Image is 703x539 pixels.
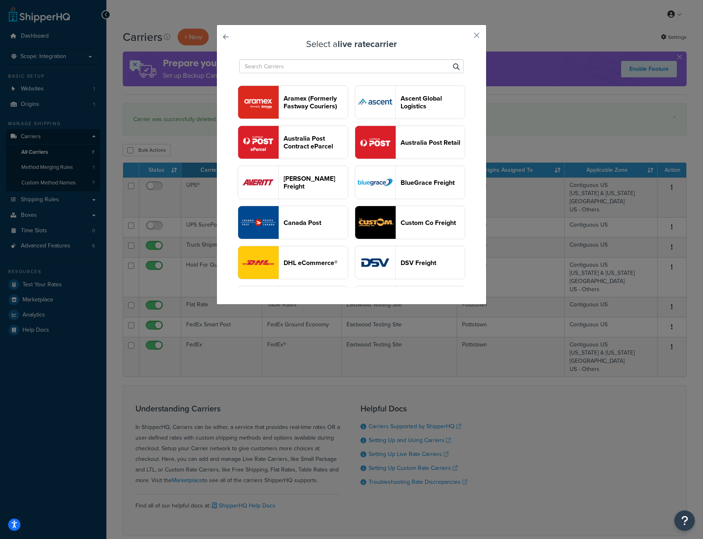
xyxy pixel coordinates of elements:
[239,59,464,73] input: Search Carriers
[284,135,348,150] header: Australia Post Contract eParcel
[674,510,695,531] button: Open Resource Center
[238,166,278,199] img: averittFreight logo
[401,139,465,146] header: Australia Post Retail
[355,126,395,159] img: ausPost logo
[355,286,395,319] img: easyship logo
[355,286,465,319] button: easyship logo
[401,179,465,186] header: BlueGrace Freight
[338,37,397,51] strong: live rate carrier
[238,206,278,239] img: canadaPost logo
[355,206,465,239] button: customCoFreight logoCustom Co Freight
[238,166,348,199] button: averittFreight logo[PERSON_NAME] Freight
[355,85,465,119] button: onestopshippingFreight logoAscent Global Logistics
[355,166,395,199] img: bluegraceFreight logo
[401,219,465,227] header: Custom Co Freight
[238,246,348,279] button: dhlEcommercev4 logoDHL eCommerce®
[355,246,465,279] button: dsvFreight logoDSV Freight
[284,94,348,110] header: Aramex (Formerly Fastway Couriers)
[284,259,348,267] header: DHL eCommerce®
[284,219,348,227] header: Canada Post
[355,86,395,119] img: onestopshippingFreight logo
[284,175,348,190] header: [PERSON_NAME] Freight
[355,166,465,199] button: bluegraceFreight logoBlueGrace Freight
[237,39,466,49] h3: Select a
[401,94,465,110] header: Ascent Global Logistics
[355,246,395,279] img: dsvFreight logo
[401,259,465,267] header: DSV Freight
[238,126,348,159] button: eParcel logoAustralia Post Contract eParcel
[238,86,278,119] img: fastwayv2 logo
[238,286,278,319] img: daytonFreight logo
[238,85,348,119] button: fastwayv2 logoAramex (Formerly Fastway Couriers)
[238,206,348,239] button: canadaPost logoCanada Post
[355,206,395,239] img: customCoFreight logo
[238,286,348,319] button: daytonFreight logo
[355,126,465,159] button: ausPost logoAustralia Post Retail
[238,246,278,279] img: dhlEcommercev4 logo
[238,126,278,159] img: eParcel logo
